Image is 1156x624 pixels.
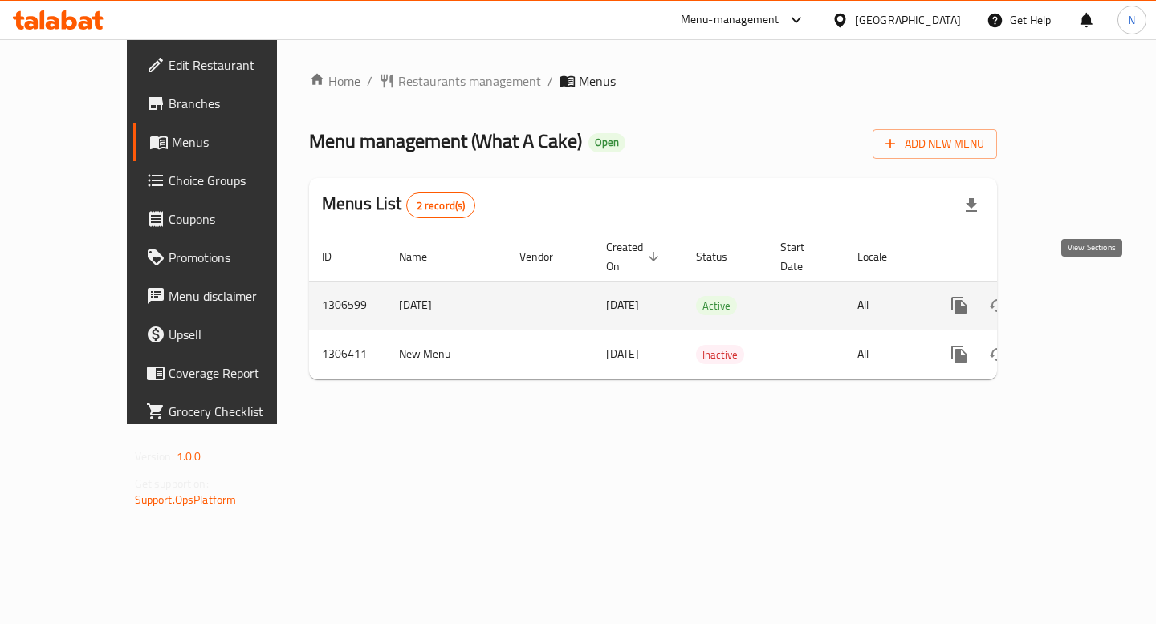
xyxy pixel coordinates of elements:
a: Grocery Checklist [133,392,320,431]
td: [DATE] [386,281,507,330]
span: Name [399,247,448,266]
span: Active [696,297,737,315]
span: Inactive [696,346,744,364]
span: N [1128,11,1135,29]
span: Menu disclaimer [169,286,307,306]
span: Menus [172,132,307,152]
h2: Menus List [322,192,475,218]
td: - [767,330,845,379]
a: Choice Groups [133,161,320,200]
button: Change Status [979,335,1017,374]
span: Vendor [519,247,574,266]
button: more [940,335,979,374]
span: Version: [135,446,174,467]
div: [GEOGRAPHIC_DATA] [855,11,961,29]
a: Edit Restaurant [133,46,320,84]
span: Status [696,247,748,266]
a: Home [309,71,360,91]
div: Inactive [696,345,744,364]
td: 1306599 [309,281,386,330]
div: Active [696,296,737,315]
a: Coupons [133,200,320,238]
span: Locale [857,247,908,266]
a: Menus [133,123,320,161]
span: Coupons [169,209,307,229]
button: Add New Menu [873,129,997,159]
span: Promotions [169,248,307,267]
td: New Menu [386,330,507,379]
span: Open [588,136,625,149]
span: Choice Groups [169,171,307,190]
span: ID [322,247,352,266]
span: 1.0.0 [177,446,201,467]
span: Branches [169,94,307,113]
div: Open [588,133,625,152]
span: 2 record(s) [407,198,475,213]
div: Total records count [406,192,476,218]
span: [DATE] [606,294,639,315]
td: All [845,281,927,330]
div: Export file [952,186,991,225]
span: Grocery Checklist [169,402,307,421]
td: - [767,281,845,330]
button: more [940,286,979,325]
span: Add New Menu [885,134,984,154]
span: [DATE] [606,343,639,364]
span: Menu management ( What A Cake ) [309,123,582,159]
span: Start Date [780,237,825,276]
button: Change Status [979,286,1017,325]
a: Menu disclaimer [133,277,320,315]
a: Restaurants management [379,71,541,91]
span: Edit Restaurant [169,55,307,75]
span: Restaurants management [398,71,541,91]
td: 1306411 [309,330,386,379]
li: / [547,71,553,91]
td: All [845,330,927,379]
th: Actions [927,233,1107,282]
span: Get support on: [135,473,209,494]
nav: breadcrumb [309,71,997,91]
span: Coverage Report [169,363,307,383]
a: Promotions [133,238,320,277]
a: Branches [133,84,320,123]
a: Support.OpsPlatform [135,489,237,510]
li: / [367,71,372,91]
span: Upsell [169,325,307,344]
table: enhanced table [309,233,1107,379]
span: Created On [606,237,664,276]
div: Menu-management [681,10,779,30]
a: Upsell [133,315,320,354]
a: Coverage Report [133,354,320,392]
span: Menus [579,71,616,91]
